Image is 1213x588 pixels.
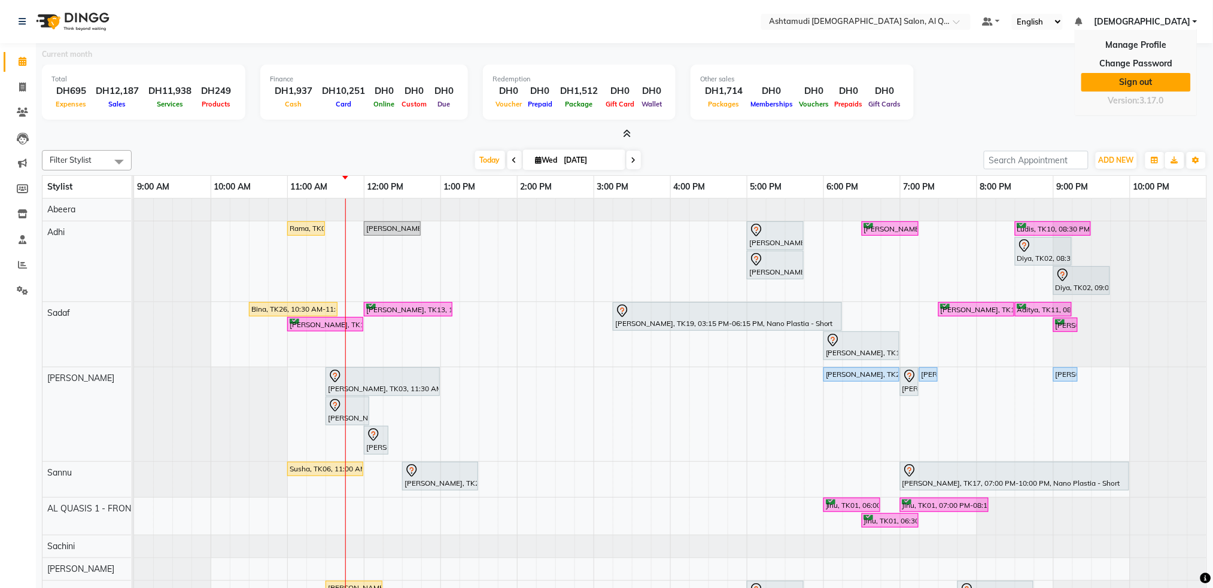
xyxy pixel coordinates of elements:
[1054,369,1077,380] div: [PERSON_NAME], TK18, 09:00 PM-09:20 PM, Eyebrow Threading
[940,304,1013,315] div: [PERSON_NAME], TK11, 07:30 PM-08:30 PM, Hydra Facial
[555,84,603,98] div: DH1,512
[747,178,785,196] a: 5:00 PM
[832,100,866,108] span: Prepaids
[639,100,665,108] span: Wallet
[47,204,75,215] span: Abeera
[317,84,370,98] div: DH10,251
[825,499,879,511] div: Jinu, TK01, 06:00 PM-06:45 PM, Classic Manicure
[47,563,114,574] span: [PERSON_NAME]
[211,178,254,196] a: 10:00 AM
[863,223,917,234] div: [PERSON_NAME] me, TK25, 06:30 PM-07:15 PM, Classic Manicure
[1054,268,1109,293] div: Diya, TK02, 09:00 PM-09:45 PM, Classic Pedicure
[1054,319,1077,331] div: [PERSON_NAME], TK11, 09:00 PM-09:20 PM, Eyebrow Threading
[671,178,709,196] a: 4:00 PM
[365,428,387,453] div: [PERSON_NAME], TK09, 12:00 PM-12:20 PM, [PERSON_NAME]/Face Bleach
[1096,152,1137,169] button: ADD NEW
[825,369,898,380] div: [PERSON_NAME], TK24, 06:00 PM-07:00 PM, Hydra Facial
[824,178,862,196] a: 6:00 PM
[1081,73,1191,92] a: Sign out
[196,84,236,98] div: DH249
[832,84,866,98] div: DH0
[594,178,632,196] a: 3:00 PM
[901,178,938,196] a: 7:00 PM
[430,84,458,98] div: DH0
[106,100,129,108] span: Sales
[603,84,637,98] div: DH0
[270,84,317,98] div: DH1,937
[47,467,72,478] span: Sannu
[51,84,91,98] div: DH695
[518,178,555,196] a: 2:00 PM
[399,100,430,108] span: Custom
[901,369,917,394] div: [PERSON_NAME], TK19, 07:00 PM-07:15 PM, Under Arms Waxing
[47,307,70,318] span: Sadaf
[327,398,368,424] div: [PERSON_NAME], TK09, 11:30 AM-12:05 PM, Clean up
[748,252,802,278] div: [PERSON_NAME], TK08, 05:00 PM-05:45 PM, Classic Pedicure
[47,181,72,192] span: Stylist
[288,319,362,330] div: [PERSON_NAME], TK13, 11:00 AM-12:00 PM, Creative Hair Cut
[706,100,743,108] span: Packages
[493,74,666,84] div: Redemption
[31,5,113,38] img: logo
[700,74,904,84] div: Other sales
[199,100,233,108] span: Products
[825,333,898,358] div: [PERSON_NAME], TK19, 06:00 PM-07:00 PM, Creative Hair Cut
[51,74,236,84] div: Total
[1016,239,1071,264] div: Diya, TK02, 08:30 PM-09:15 PM, Classic Manicure
[748,223,802,248] div: [PERSON_NAME], TK08, 05:00 PM-05:45 PM, Classic Manicure
[863,515,917,526] div: Jinu, TK01, 06:30 PM-07:15 PM, Classic Pedicure
[370,84,399,98] div: DH0
[493,84,525,98] div: DH0
[1081,54,1191,73] a: Change Password
[866,100,904,108] span: Gift Cards
[533,156,561,164] span: Wed
[563,100,596,108] span: Package
[1016,304,1071,315] div: Aditya, TK11, 08:30 PM-09:15 PM, Hair Spa Schwarkopf/Loreal/Keratin - Short
[525,84,555,98] div: DH0
[475,151,505,169] span: Today
[134,178,172,196] a: 9:00 AM
[144,84,196,98] div: DH11,938
[637,84,666,98] div: DH0
[154,100,186,108] span: Services
[901,499,987,511] div: Jinu, TK01, 07:00 PM-08:10 PM, Roots Color - [MEDICAL_DATA] Free
[403,464,477,489] div: [PERSON_NAME], TK22, 12:30 PM-01:30 PM, Creative Hair Cut
[288,223,324,234] div: Rama, TK07, 11:00 AM-11:30 AM, Classic Pedicure
[435,100,454,108] span: Due
[288,178,331,196] a: 11:00 AM
[747,84,796,98] div: DH0
[50,155,92,164] span: Filter Stylist
[614,304,841,329] div: [PERSON_NAME], TK19, 03:15 PM-06:15 PM, Nano Plastia - Short
[700,84,747,98] div: DH1,714
[1081,92,1191,109] div: Version:3.17.0
[866,84,904,98] div: DH0
[47,373,114,383] span: [PERSON_NAME]
[47,503,168,514] span: AL QUASIS 1 - FRONT OFFICE
[333,100,354,108] span: Card
[270,74,458,84] div: Finance
[1016,223,1090,234] div: Ludis, TK10, 08:30 PM-09:30 PM, Relaxing Massage
[1130,178,1173,196] a: 10:00 PM
[796,84,832,98] div: DH0
[47,227,65,237] span: Adhi
[977,178,1015,196] a: 8:00 PM
[1094,16,1190,28] span: [DEMOGRAPHIC_DATA]
[984,151,1089,169] input: Search Appointment
[91,84,144,98] div: DH12,187
[1081,36,1191,54] a: Manage Profile
[42,49,92,60] label: Current month
[364,178,407,196] a: 12:00 PM
[53,100,90,108] span: Expenses
[901,464,1128,489] div: [PERSON_NAME], TK17, 07:00 PM-10:00 PM, Nano Plastia - Short
[282,100,305,108] span: Cash
[561,151,621,169] input: 2025-09-03
[525,100,555,108] span: Prepaid
[47,541,75,552] span: Sachini
[327,369,439,394] div: [PERSON_NAME], TK03, 11:30 AM-01:00 PM, Hydra Facial with Brightening
[441,178,479,196] a: 1:00 PM
[796,100,832,108] span: Vouchers
[1099,156,1134,164] span: ADD NEW
[493,100,525,108] span: Voucher
[365,223,419,234] div: [PERSON_NAME], TK29, 12:00 PM-12:45 PM, Classic Pedicure
[1054,178,1092,196] a: 9:00 PM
